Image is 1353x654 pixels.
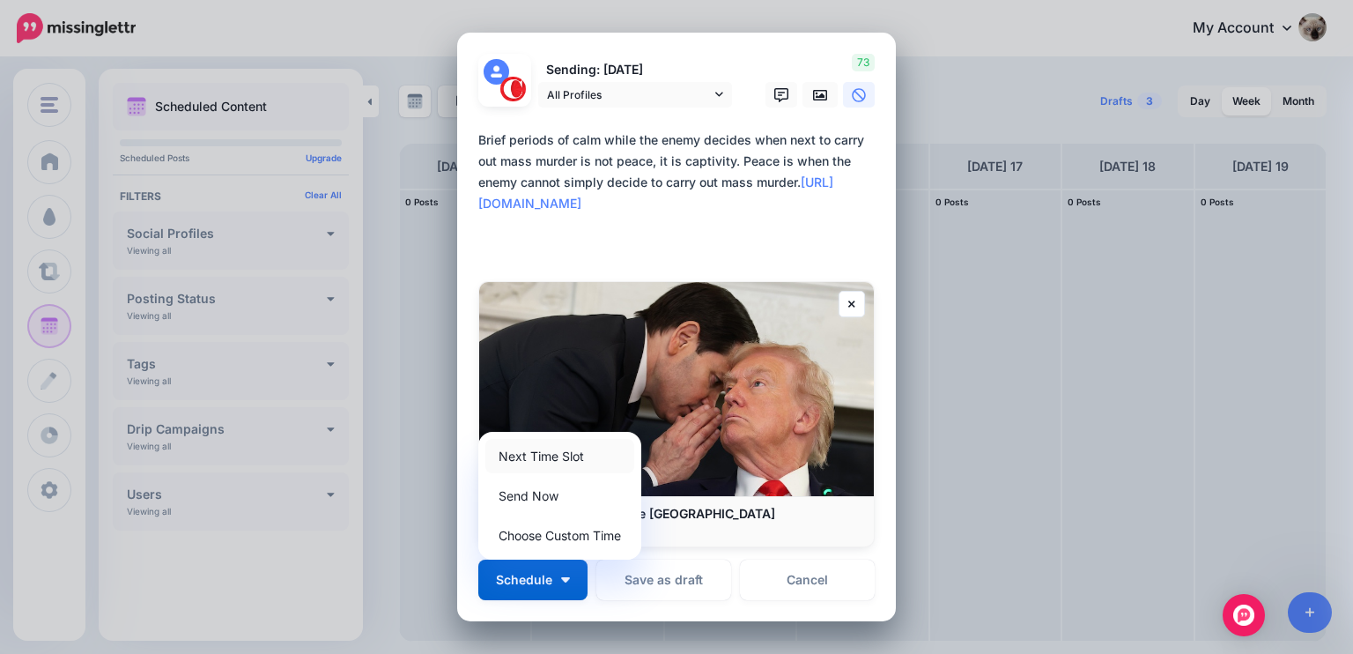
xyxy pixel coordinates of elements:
[478,432,641,560] div: Schedule
[596,560,731,600] button: Save as draft
[1223,594,1265,636] div: Open Intercom Messenger
[485,518,634,553] a: Choose Custom Time
[500,77,526,102] img: 291864331_468958885230530_187971914351797662_n-bsa127305.png
[561,577,570,583] img: arrow-down-white.png
[478,130,884,214] div: Brief periods of calm while the enemy decides when next to carry out mass murder is not peace, it...
[852,54,875,71] span: 73
[538,60,732,80] p: Sending: [DATE]
[485,439,634,473] a: Next Time Slot
[496,574,552,586] span: Schedule
[485,479,634,513] a: Send Now
[497,522,856,538] p: [DOMAIN_NAME]
[479,282,874,496] img: Fighting for Peace in the Middle East
[538,82,732,108] a: All Profiles
[478,560,588,600] button: Schedule
[547,85,711,104] span: All Profiles
[484,59,509,85] img: user_default_image.png
[740,560,875,600] a: Cancel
